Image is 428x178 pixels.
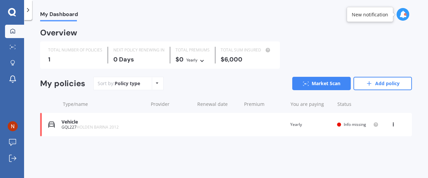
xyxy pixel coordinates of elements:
div: Sort by: [98,80,140,87]
div: New notification [352,11,388,18]
div: GQL227 [62,125,144,130]
img: Vehicle [48,121,55,128]
div: Yearly [186,57,198,63]
div: 1 [48,56,102,63]
span: My Dashboard [40,11,78,20]
div: Type/name [63,101,145,108]
span: HOLDEN BARINA 2012 [77,124,119,130]
div: My policies [40,79,85,88]
span: Info missing [344,122,366,127]
div: Yearly [290,121,332,128]
div: $6,000 [221,56,272,63]
div: NEXT POLICY RENEWING IN [113,47,165,53]
div: Overview [40,29,77,36]
div: Status [337,101,379,108]
div: TOTAL SUM INSURED [221,47,272,53]
div: Premium [244,101,285,108]
div: Policy type [115,80,140,87]
div: Provider [151,101,192,108]
div: $0 [176,56,210,63]
div: 0 Days [113,56,165,63]
div: Vehicle [62,119,144,125]
div: TOTAL NUMBER OF POLICIES [48,47,102,53]
div: Renewal date [197,101,238,108]
img: ACg8ocIVQos4V2CxQxmKafQDe1vS7rCw8M7X5cmcsToYLS-T4bQbPw=s96-c [8,121,18,131]
div: You are paying [291,101,332,108]
a: Add policy [353,77,412,90]
a: Market Scan [292,77,351,90]
div: TOTAL PREMIUMS [176,47,210,53]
